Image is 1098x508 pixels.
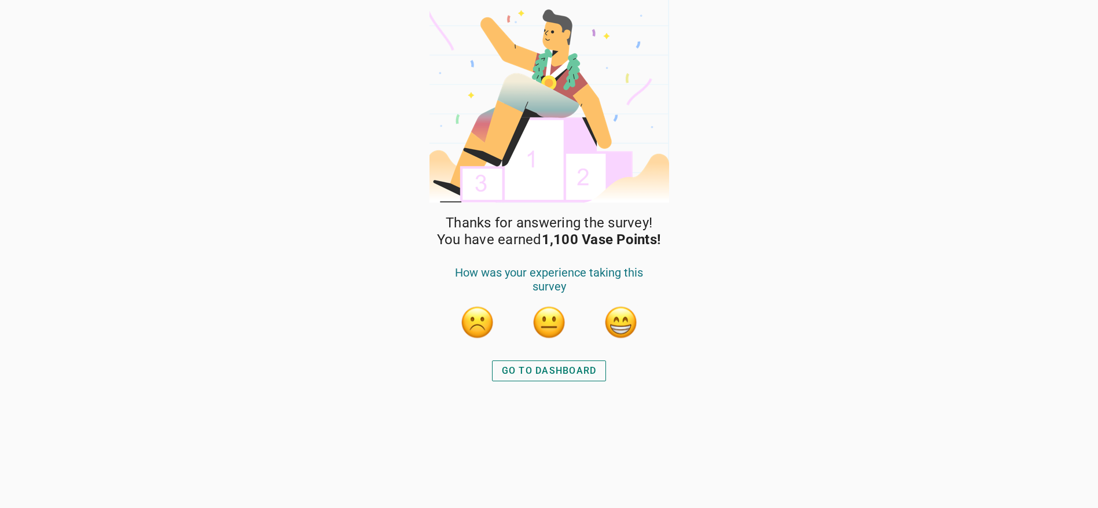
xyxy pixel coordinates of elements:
[542,231,662,248] strong: 1,100 Vase Points!
[437,231,661,248] span: You have earned
[502,364,597,378] div: GO TO DASHBOARD
[492,360,607,381] button: GO TO DASHBOARD
[446,215,652,231] span: Thanks for answering the survey!
[442,266,657,305] div: How was your experience taking this survey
